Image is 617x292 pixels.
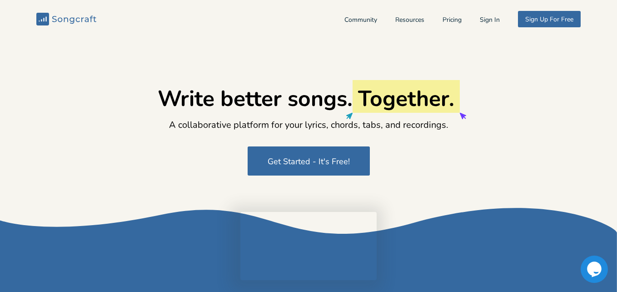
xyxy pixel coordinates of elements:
[518,11,581,27] button: Sign Up For Free
[248,146,370,176] button: Get Started - It's Free!
[158,86,460,113] h1: Write better songs.
[480,17,500,25] button: Sign In
[358,84,454,114] span: Together.
[395,17,424,25] a: Resources
[169,118,448,132] h2: A collaborative platform for your lyrics, chords, tabs, and recordings.
[443,17,462,25] a: Pricing
[344,17,377,25] a: Community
